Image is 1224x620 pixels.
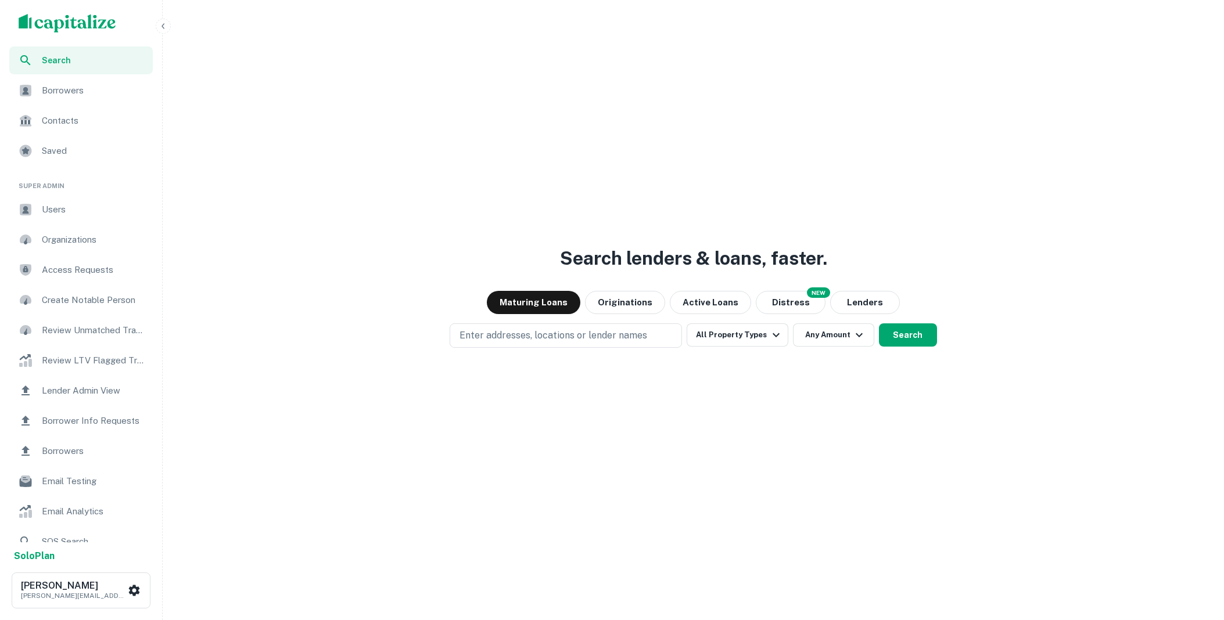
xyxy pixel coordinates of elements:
[1166,527,1224,583] iframe: Chat Widget
[42,293,146,307] span: Create Notable Person
[560,244,827,272] h3: Search lenders & loans, faster.
[9,347,153,374] a: Review LTV Flagged Transactions
[12,572,150,608] button: [PERSON_NAME][PERSON_NAME][EMAIL_ADDRESS][DOMAIN_NAME]
[9,167,153,196] li: Super Admin
[19,14,116,33] img: capitalize-logo.png
[9,226,153,254] a: Organizations
[9,137,153,165] a: Saved
[450,323,682,348] button: Enter addresses, locations or lender names
[9,196,153,224] a: Users
[21,581,125,590] h6: [PERSON_NAME]
[42,323,146,337] span: Review Unmatched Transactions
[9,437,153,465] a: Borrowers
[487,291,580,314] button: Maturing Loans
[9,286,153,314] a: Create Notable Person
[42,414,146,428] span: Borrower Info Requests
[9,377,153,405] a: Lender Admin View
[9,528,153,556] a: SOS Search
[14,549,55,563] a: SoloPlan
[42,144,146,158] span: Saved
[42,263,146,277] span: Access Requests
[42,444,146,458] span: Borrowers
[9,107,153,135] a: Contacts
[9,46,153,74] a: Search
[42,203,146,217] span: Users
[460,329,647,343] p: Enter addresses, locations or lender names
[14,550,55,561] strong: Solo Plan
[42,504,146,518] span: Email Analytics
[793,323,874,347] button: Any Amount
[879,323,937,347] button: Search
[21,590,125,601] p: [PERSON_NAME][EMAIL_ADDRESS][DOMAIN_NAME]
[670,291,751,314] button: Active Loans
[9,256,153,284] a: Access Requests
[42,84,146,98] span: Borrowers
[9,498,153,525] a: Email Analytics
[9,467,153,495] a: Email Testing
[9,407,153,435] a: Borrower Info Requests
[830,291,900,314] button: Lenders
[42,354,146,367] span: Review LTV Flagged Transactions
[9,77,153,104] a: Borrowers
[42,54,146,67] span: Search
[42,535,146,549] span: SOS Search
[42,474,146,488] span: Email Testing
[42,384,146,398] span: Lender Admin View
[42,114,146,128] span: Contacts
[9,316,153,344] a: Review Unmatched Transactions
[687,323,788,347] button: All Property Types
[756,291,825,314] button: Search distressed loans with lien and other non-mortgage details.
[585,291,665,314] button: Originations
[807,287,830,298] div: NEW
[42,233,146,247] span: Organizations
